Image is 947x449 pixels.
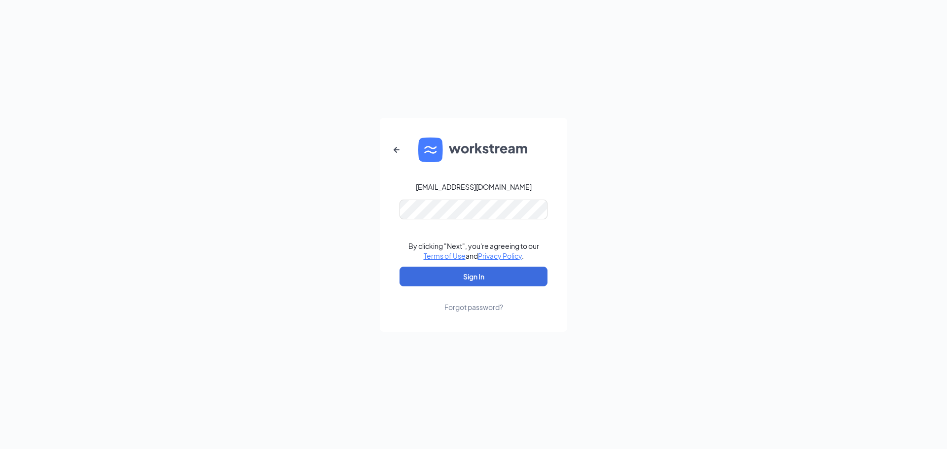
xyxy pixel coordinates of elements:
[444,302,503,312] div: Forgot password?
[385,138,408,162] button: ArrowLeftNew
[444,286,503,312] a: Forgot password?
[391,144,402,156] svg: ArrowLeftNew
[416,182,532,192] div: [EMAIL_ADDRESS][DOMAIN_NAME]
[400,267,547,286] button: Sign In
[418,138,529,162] img: WS logo and Workstream text
[478,251,522,260] a: Privacy Policy
[424,251,466,260] a: Terms of Use
[408,241,539,261] div: By clicking "Next", you're agreeing to our and .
